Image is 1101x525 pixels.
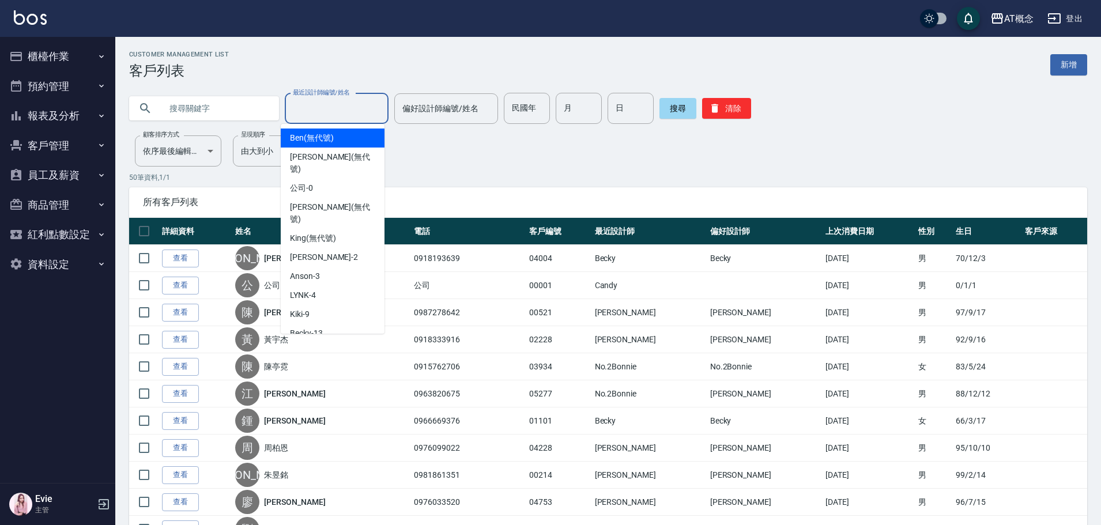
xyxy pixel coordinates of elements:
[290,270,320,282] span: Anson -3
[526,299,591,326] td: 00521
[707,218,823,245] th: 偏好設計師
[707,462,823,489] td: [PERSON_NAME]
[235,300,259,324] div: 陳
[411,326,526,353] td: 0918333916
[915,245,953,272] td: 男
[290,201,375,225] span: [PERSON_NAME] (無代號)
[953,407,1022,435] td: 66/3/17
[957,7,980,30] button: save
[264,334,288,345] a: 黃宇杰
[162,304,199,322] a: 查看
[915,462,953,489] td: 男
[290,132,334,144] span: Ben (無代號)
[953,353,1022,380] td: 83/5/24
[14,10,47,25] img: Logo
[707,245,823,272] td: Becky
[411,380,526,407] td: 0963820675
[5,190,111,220] button: 商品管理
[526,353,591,380] td: 03934
[161,93,270,124] input: 搜尋關鍵字
[9,493,32,516] img: Person
[290,182,313,194] span: 公司 -0
[264,361,288,372] a: 陳亭霓
[526,245,591,272] td: 04004
[235,354,259,379] div: 陳
[162,493,199,511] a: 查看
[264,469,288,481] a: 朱昱銘
[290,251,358,263] span: [PERSON_NAME] -2
[526,462,591,489] td: 00214
[707,353,823,380] td: No.2Bonnie
[526,272,591,299] td: 00001
[290,289,316,301] span: LYNK -4
[235,463,259,487] div: [PERSON_NAME]
[707,435,823,462] td: [PERSON_NAME]
[159,218,232,245] th: 詳細資料
[592,462,707,489] td: [PERSON_NAME]
[953,489,1022,516] td: 96/7/15
[986,7,1038,31] button: AT概念
[162,277,199,294] a: 查看
[411,489,526,516] td: 0976033520
[162,358,199,376] a: 查看
[35,505,94,515] p: 主管
[129,51,229,58] h2: Customer Management List
[592,218,707,245] th: 最近設計師
[162,412,199,430] a: 查看
[264,496,325,508] a: [PERSON_NAME]
[707,489,823,516] td: [PERSON_NAME]
[659,98,696,119] button: 搜尋
[129,63,229,79] h3: 客戶列表
[592,353,707,380] td: No.2Bonnie
[264,442,288,454] a: 周柏恩
[290,327,323,339] span: Becky -13
[5,101,111,131] button: 報表及分析
[241,130,265,139] label: 呈現順序
[915,353,953,380] td: 女
[592,407,707,435] td: Becky
[411,272,526,299] td: 公司
[526,489,591,516] td: 04753
[592,272,707,299] td: Candy
[35,493,94,505] h5: Evie
[823,380,915,407] td: [DATE]
[592,435,707,462] td: [PERSON_NAME]
[264,252,325,264] a: [PERSON_NAME]
[235,327,259,352] div: 黃
[915,299,953,326] td: 男
[592,489,707,516] td: [PERSON_NAME]
[129,172,1087,183] p: 50 筆資料, 1 / 1
[5,160,111,190] button: 員工及薪資
[232,218,411,245] th: 姓名
[592,299,707,326] td: [PERSON_NAME]
[707,326,823,353] td: [PERSON_NAME]
[592,245,707,272] td: Becky
[411,353,526,380] td: 0915762706
[143,130,179,139] label: 顧客排序方式
[915,435,953,462] td: 男
[526,407,591,435] td: 01101
[235,409,259,433] div: 鍾
[5,131,111,161] button: 客戶管理
[915,218,953,245] th: 性別
[233,135,319,167] div: 由大到小
[823,326,915,353] td: [DATE]
[5,41,111,71] button: 櫃檯作業
[1043,8,1087,29] button: 登出
[823,489,915,516] td: [DATE]
[290,151,375,175] span: [PERSON_NAME] (無代號)
[411,245,526,272] td: 0918193639
[953,326,1022,353] td: 92/9/16
[953,299,1022,326] td: 97/9/17
[707,407,823,435] td: Becky
[707,380,823,407] td: [PERSON_NAME]
[526,435,591,462] td: 04228
[526,218,591,245] th: 客戶編號
[411,299,526,326] td: 0987278642
[953,218,1022,245] th: 生日
[823,462,915,489] td: [DATE]
[592,380,707,407] td: No.2Bonnie
[162,331,199,349] a: 查看
[953,380,1022,407] td: 88/12/12
[953,272,1022,299] td: 0/1/1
